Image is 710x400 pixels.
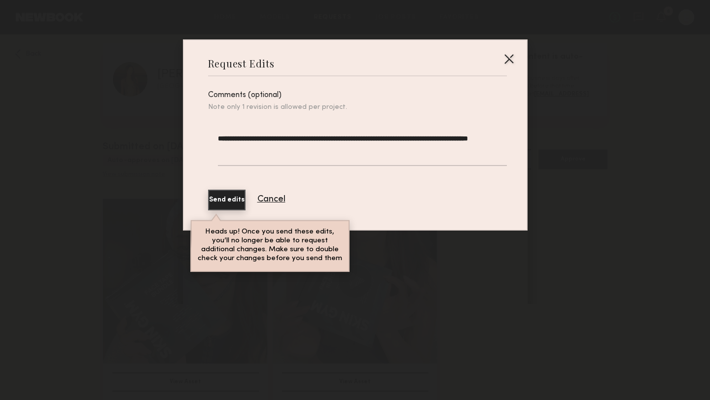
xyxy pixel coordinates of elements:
[208,91,507,100] div: Comments (optional)
[208,57,275,70] div: Request Edits
[208,190,246,210] button: Send edits
[257,195,285,204] button: Cancel
[198,227,342,263] p: Heads up! Once you send these edits, you’ll no longer be able to request additional changes. Make...
[208,103,507,112] div: Note only 1 revision is allowed per project.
